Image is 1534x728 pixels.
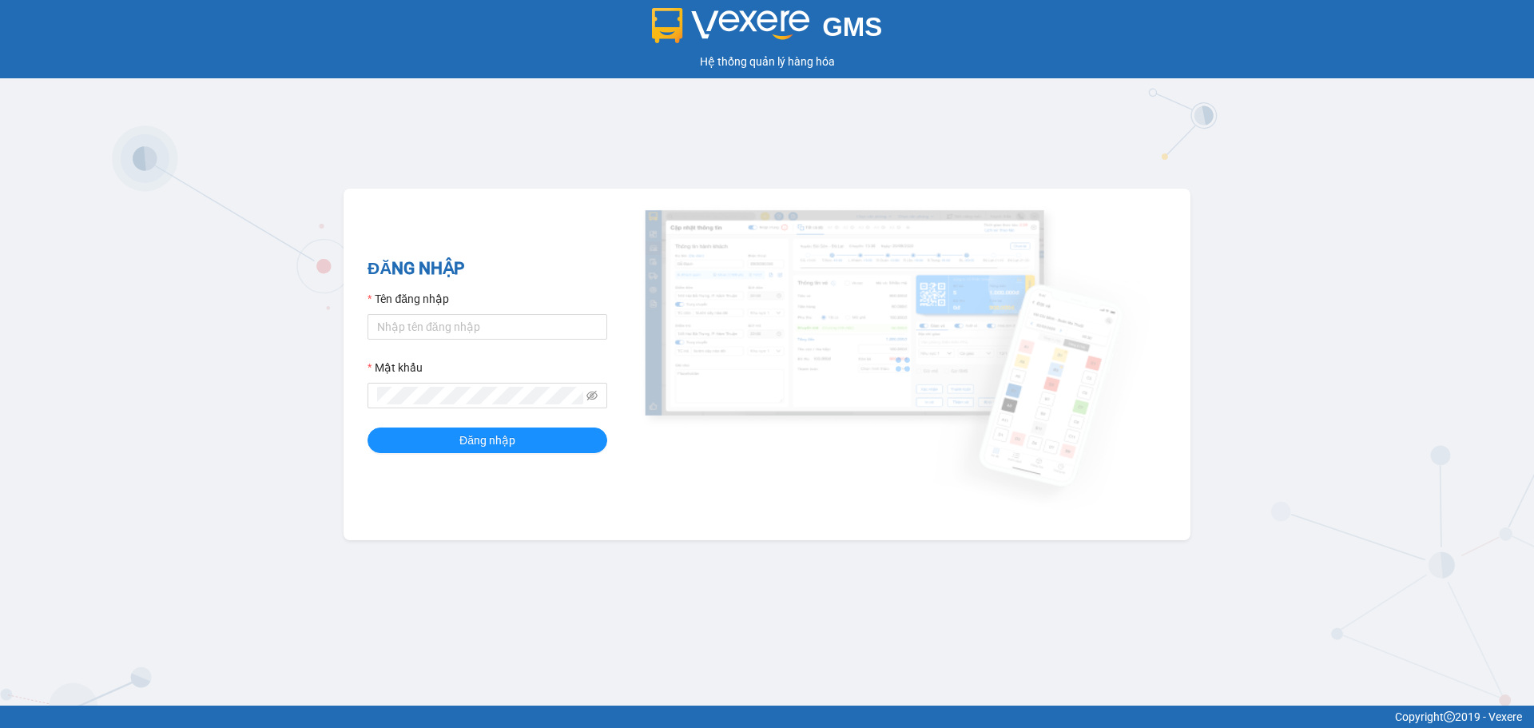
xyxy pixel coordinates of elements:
span: GMS [822,12,882,42]
span: copyright [1444,711,1455,722]
input: Mật khẩu [377,387,583,404]
button: Đăng nhập [368,428,607,453]
a: GMS [652,24,883,37]
div: Hệ thống quản lý hàng hóa [4,53,1530,70]
input: Tên đăng nhập [368,314,607,340]
img: logo 2 [652,8,810,43]
span: eye-invisible [586,390,598,401]
div: Copyright 2019 - Vexere [12,708,1522,726]
label: Mật khẩu [368,359,423,376]
label: Tên đăng nhập [368,290,449,308]
h2: ĐĂNG NHẬP [368,256,607,282]
span: Đăng nhập [459,432,515,449]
